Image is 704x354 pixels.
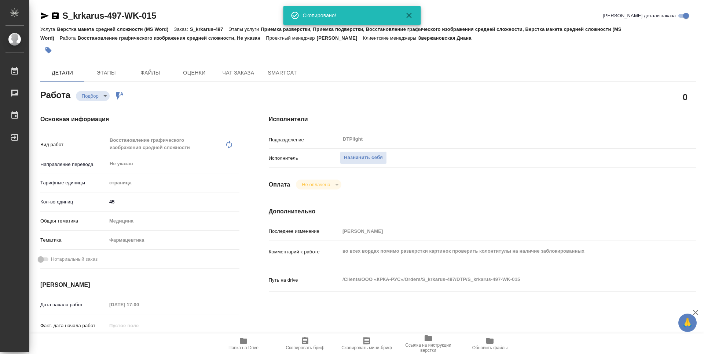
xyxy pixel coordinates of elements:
[344,153,383,162] span: Назначить себя
[40,217,107,225] p: Общая тематика
[472,345,508,350] span: Обновить файлы
[76,91,110,101] div: Подбор
[57,26,174,32] p: Верстка макета средней сложности (MS Word)
[336,333,397,354] button: Скопировать мини-бриф
[40,26,57,32] p: Услуга
[274,333,336,354] button: Скопировать бриф
[303,12,395,19] div: Скопировано!
[40,11,49,20] button: Скопировать ссылку для ЯМессенджера
[133,68,168,77] span: Файлы
[418,35,477,41] p: Звержановская Диана
[40,322,107,329] p: Факт. дата начала работ
[683,91,687,103] h2: 0
[228,345,258,350] span: Папка на Drive
[51,256,98,263] span: Нотариальный заказ
[89,68,124,77] span: Этапы
[681,315,694,330] span: 🙏
[40,141,107,148] p: Вид работ
[341,345,392,350] span: Скопировать мини-бриф
[269,115,696,124] h4: Исполнители
[40,198,107,206] p: Кол-во единиц
[340,245,660,257] textarea: во всех вордах помимо разверстки картинок проверить колонтитулы на наличие заблокированных
[60,35,78,41] p: Работа
[678,314,697,332] button: 🙏
[40,301,107,308] p: Дата начала работ
[107,177,239,189] div: страница
[40,42,56,58] button: Добавить тэг
[107,320,171,331] input: Пустое поле
[40,115,239,124] h4: Основная информация
[221,68,256,77] span: Чат заказа
[190,26,229,32] p: S_krkarus-497
[300,181,332,188] button: Не оплачена
[269,248,340,256] p: Комментарий к работе
[397,333,459,354] button: Ссылка на инструкции верстки
[340,273,660,286] textarea: /Clients/ООО «КРКА-РУС»/Orders/S_krkarus-497/DTP/S_krkarus-497-WK-015
[107,196,239,207] input: ✎ Введи что-нибудь
[174,26,190,32] p: Заказ:
[177,68,212,77] span: Оценки
[603,12,676,19] span: [PERSON_NAME] детали заказа
[40,161,107,168] p: Направление перевода
[62,11,156,21] a: S_krkarus-497-WK-015
[107,215,239,227] div: Медицина
[45,68,80,77] span: Детали
[229,26,261,32] p: Этапы услуги
[269,228,340,235] p: Последнее изменение
[213,333,274,354] button: Папка на Drive
[266,35,316,41] p: Проектный менеджер
[286,345,324,350] span: Скопировать бриф
[269,180,290,189] h4: Оплата
[40,179,107,187] p: Тарифные единицы
[107,299,171,310] input: Пустое поле
[80,93,101,99] button: Подбор
[269,136,340,144] p: Подразделение
[265,68,300,77] span: SmartCat
[107,234,239,246] div: Фармацевтика
[340,226,660,236] input: Пустое поле
[269,277,340,284] p: Путь на drive
[40,26,621,41] p: Приемка разверстки, Приемка подверстки, Восстановление графического изображения средней сложности...
[317,35,363,41] p: [PERSON_NAME]
[40,281,239,289] h4: [PERSON_NAME]
[459,333,521,354] button: Обновить файлы
[400,11,418,20] button: Закрыть
[363,35,418,41] p: Клиентские менеджеры
[340,151,387,164] button: Назначить себя
[78,35,266,41] p: Восстановление графического изображения средней сложности, Не указан
[402,343,455,353] span: Ссылка на инструкции верстки
[40,236,107,244] p: Тематика
[296,180,341,189] div: Подбор
[40,88,70,101] h2: Работа
[269,207,696,216] h4: Дополнительно
[269,155,340,162] p: Исполнитель
[51,11,60,20] button: Скопировать ссылку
